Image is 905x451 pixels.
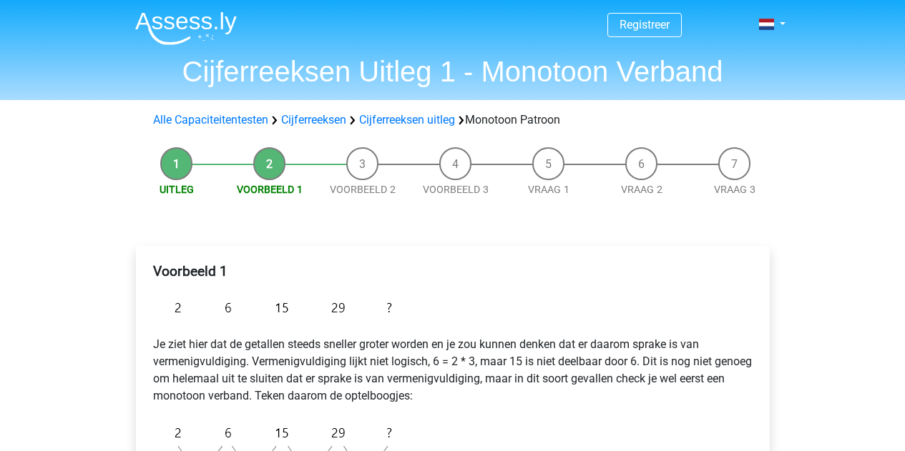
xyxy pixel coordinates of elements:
[281,113,346,127] a: Cijferreeksen
[237,184,303,195] a: Voorbeeld 1
[330,184,396,195] a: Voorbeeld 2
[160,184,194,195] a: Uitleg
[423,184,489,195] a: Voorbeeld 3
[620,18,670,31] a: Registreer
[153,291,399,324] img: Figure sequences Example 3.png
[714,184,755,195] a: Vraag 3
[528,184,569,195] a: Vraag 1
[621,184,662,195] a: Vraag 2
[153,263,228,279] b: Voorbeeld 1
[124,54,782,89] h1: Cijferreeksen Uitleg 1 - Monotoon Verband
[153,336,753,405] p: Je ziet hier dat de getallen steeds sneller groter worden en je zou kunnen denken dat er daarom s...
[135,11,237,45] img: Assessly
[147,111,758,129] div: Monotoon Patroon
[153,113,268,127] a: Alle Capaciteitentesten
[359,113,455,127] a: Cijferreeksen uitleg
